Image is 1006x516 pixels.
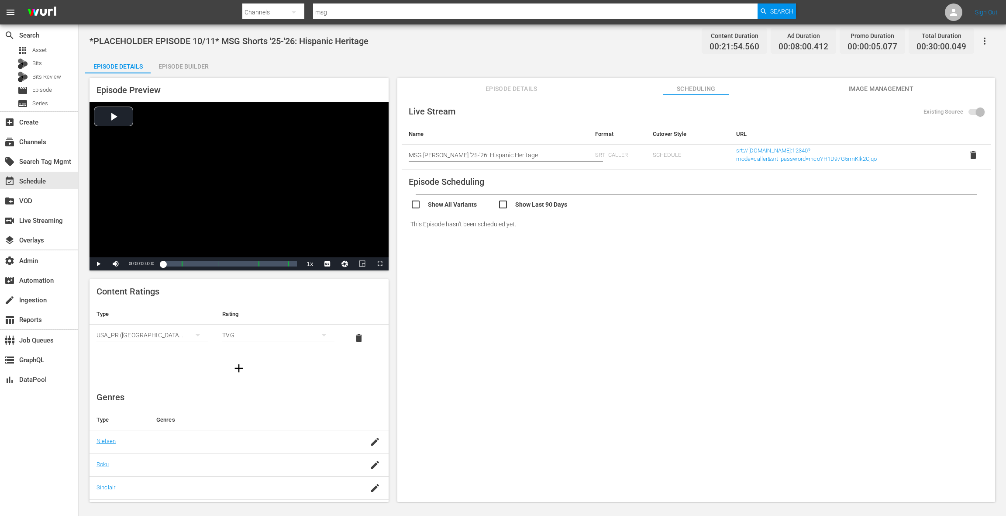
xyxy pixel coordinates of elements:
button: delete [348,328,369,349]
button: Mute [107,257,124,270]
span: 00:00:05.077 [848,42,897,52]
div: Total Duration [916,30,966,42]
div: This Episode hasn't been scheduled yet. [402,212,991,236]
a: Sign Out [975,9,998,16]
span: DataPool [4,374,15,385]
span: Asset [32,46,47,55]
div: Progress Bar [163,261,296,267]
button: delete [963,145,984,166]
span: *PLACEHOLDER EPISODE 10/11* MSG Shorts '25-'26: Hispanic Heritage [90,36,369,46]
span: menu [5,7,16,17]
th: Name [402,124,588,145]
th: Type [90,409,149,430]
span: VOD [4,196,15,206]
div: Episode Builder [151,56,216,77]
td: SRT_CALLER [588,145,646,170]
th: URL [729,124,956,145]
a: srt://[DOMAIN_NAME]:12340?mode=caller&srt_password=rhcoYH1D97G5rmKIk2Cjqo [736,147,877,162]
div: TVG [222,323,334,347]
span: Series [32,99,48,108]
span: Ingestion [4,295,15,305]
span: Scheduling [663,83,729,94]
span: Admin [4,256,15,266]
span: Bits [32,59,42,68]
span: Episode [32,86,52,94]
div: Bits Review [17,72,28,82]
span: Episode Preview [96,85,161,95]
span: Schedule [4,176,15,187]
span: Content Ratings [96,286,159,297]
span: Live Streaming [4,215,15,226]
span: Overlays [4,235,15,246]
div: Ad Duration [779,30,828,42]
th: Format [588,124,646,145]
div: Episode Details [85,56,151,77]
span: Episode Scheduling [409,177,484,187]
button: Episode Details [85,56,151,73]
th: Rating [215,304,341,325]
th: Cutover Style [646,124,729,145]
span: Job Queues [4,335,15,346]
div: USA_PR ([GEOGRAPHIC_DATA] ([GEOGRAPHIC_DATA])) [96,323,208,347]
img: ans4CAIJ8jUAAAAAAAAAAAAAAAAAAAAAAAAgQb4GAAAAAAAAAAAAAAAAAAAAAAAAJMjXAAAAAAAAAAAAAAAAAAAAAAAAgAT5G... [21,2,63,23]
button: Play [90,257,107,270]
span: Search [4,30,15,41]
button: Picture-in-Picture [354,257,371,270]
span: Genres [96,392,124,402]
span: Search [770,3,793,19]
span: delete [354,333,364,343]
span: Automation [4,275,15,286]
a: Sinclair [96,484,115,491]
span: Image Management [848,83,913,94]
td: SCHEDULE [646,145,729,170]
span: 00:00:00.000 [129,261,154,266]
button: Captions [319,257,336,270]
span: Episode Details [479,83,544,94]
table: simple table [90,304,389,352]
span: Bits Review [32,73,61,81]
span: 00:21:54.560 [710,42,759,52]
a: Roku [96,461,109,468]
span: Live Stream [409,106,455,117]
span: Existing Source [923,107,963,116]
span: Reports [4,315,15,325]
button: Playback Rate [301,257,319,270]
span: 00:30:00.049 [916,42,966,52]
span: 00:08:00.412 [779,42,828,52]
button: Jump To Time [336,257,354,270]
div: Bits [17,59,28,69]
span: Search Tag Mgmt [4,156,15,167]
div: Content Duration [710,30,759,42]
th: Genres [149,409,357,430]
span: Channels [4,137,15,147]
span: Asset [17,45,28,55]
button: Episode Builder [151,56,216,73]
span: GraphQL [4,355,15,365]
span: Create [4,117,15,128]
span: Episode [17,85,28,96]
div: Video Player [90,102,389,270]
th: Type [90,304,215,325]
a: Nielsen [96,438,116,444]
span: Series [17,98,28,109]
div: Promo Duration [848,30,897,42]
button: Fullscreen [371,257,389,270]
span: delete [968,150,978,160]
button: Search [758,3,796,19]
